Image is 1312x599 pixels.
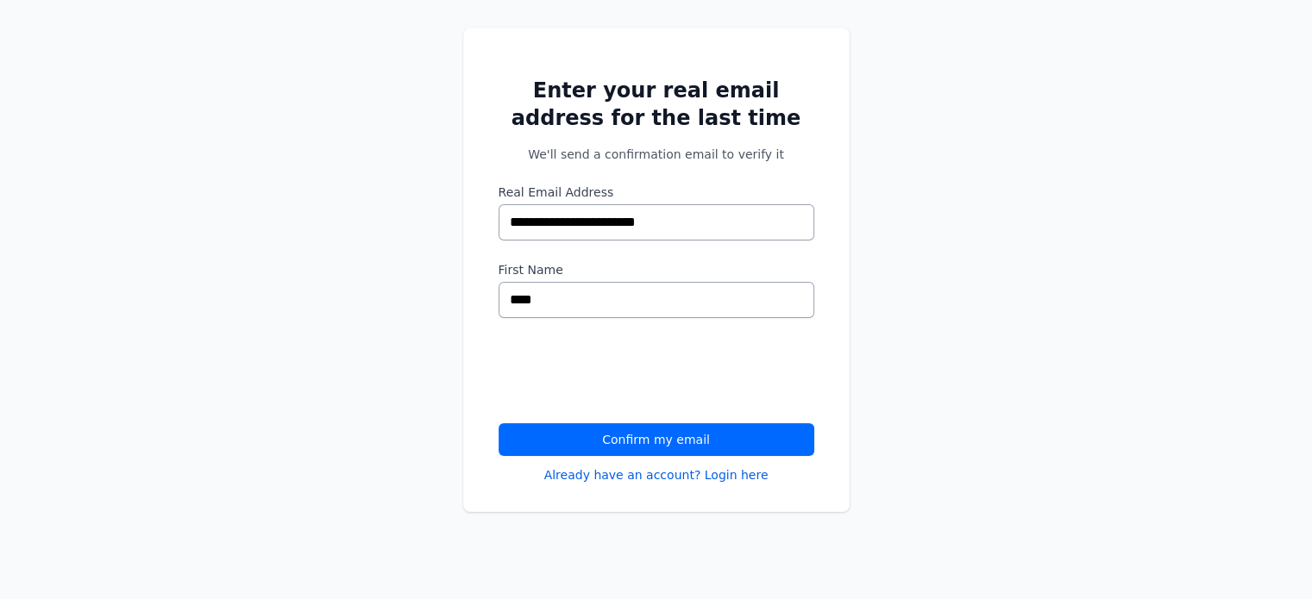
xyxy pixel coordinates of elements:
h2: Enter your real email address for the last time [499,77,814,132]
p: We'll send a confirmation email to verify it [499,146,814,163]
label: First Name [499,261,814,278]
label: Real Email Address [499,184,814,201]
iframe: reCAPTCHA [499,339,761,406]
a: Already have an account? Login here [544,466,769,484]
button: Confirm my email [499,423,814,456]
